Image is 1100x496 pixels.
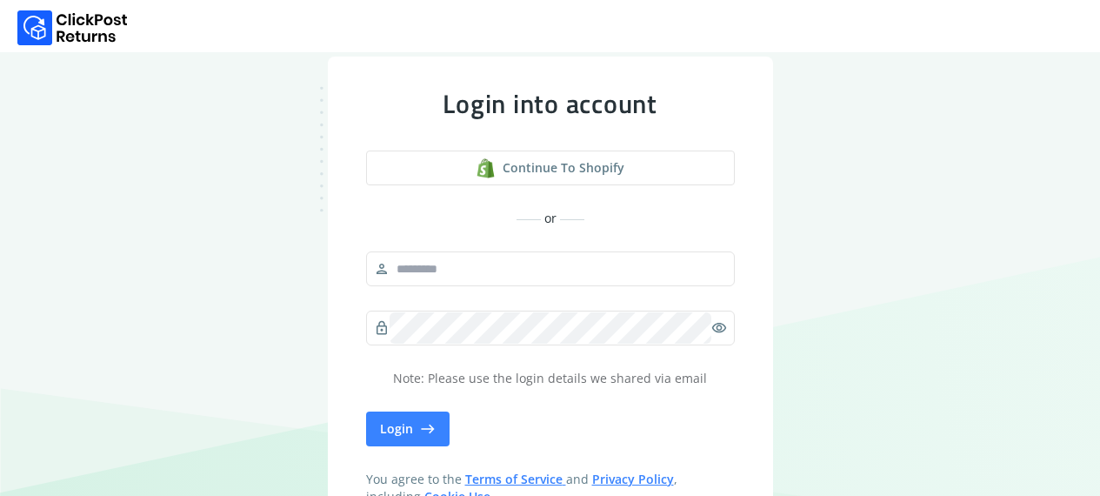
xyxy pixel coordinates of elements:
img: Logo [17,10,128,45]
a: Terms of Service [465,471,566,487]
button: Continue to shopify [366,151,735,185]
span: east [420,417,436,441]
span: Continue to shopify [503,159,624,177]
div: Login into account [366,88,735,119]
a: shopify logoContinue to shopify [366,151,735,185]
p: Note: Please use the login details we shared via email [366,370,735,387]
div: or [366,210,735,227]
button: Login east [366,412,450,446]
a: Privacy Policy [592,471,674,487]
span: lock [374,316,390,340]
img: shopify logo [476,158,496,178]
span: visibility [711,316,727,340]
span: person [374,257,390,281]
